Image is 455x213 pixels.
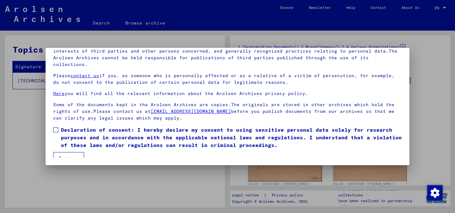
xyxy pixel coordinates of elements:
p: Please note that this portal on victims of Nazi [MEDICAL_DATA] contains sensitive data on identif... [53,34,402,68]
p: you will find all the relevant information about the Arolsen Archives privacy policy. [53,90,402,97]
img: Change consent [427,185,443,201]
a: contact us [70,73,99,78]
a: [EMAIL_ADDRESS][DOMAIN_NAME] [151,108,231,114]
span: Declaration of consent: I hereby declare my consent to using sensitive personal data solely for r... [61,126,402,149]
p: Please if you, as someone who is personally affected or as a relative of a victim of persecution,... [53,72,402,86]
p: Some of the documents kept in the Arolsen Archives are copies.The originals are stored in other a... [53,101,402,121]
button: I agree [53,152,84,164]
a: Here [53,91,65,96]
